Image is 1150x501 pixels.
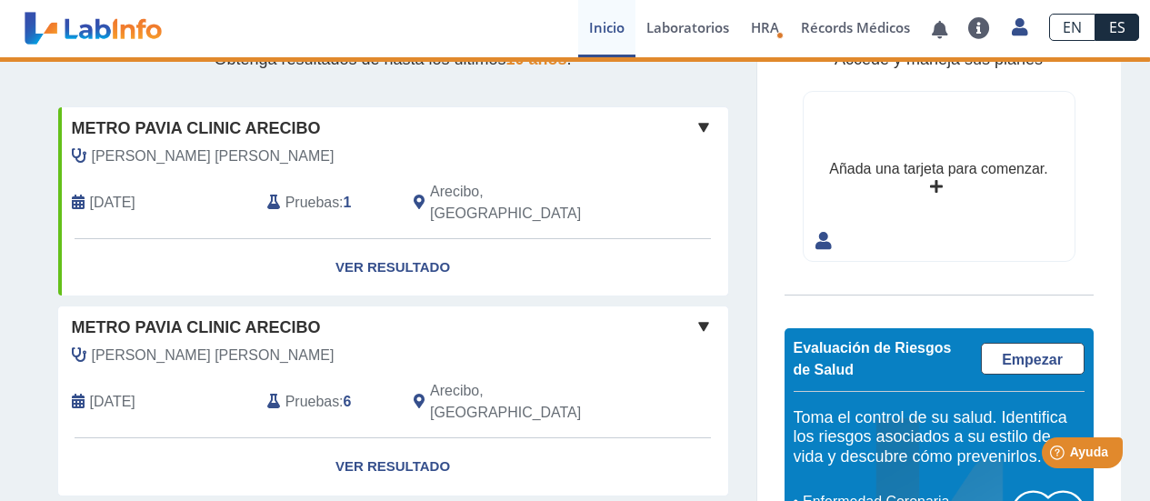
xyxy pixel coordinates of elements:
[90,391,135,413] span: 2024-05-17
[72,316,321,340] span: Metro Pavia Clinic Arecibo
[344,195,352,210] b: 1
[988,430,1130,481] iframe: Help widget launcher
[430,181,631,225] span: Arecibo, PR
[92,345,335,366] span: Ramos Sanchez, Rebecca
[344,394,352,409] b: 6
[58,239,728,296] a: Ver Resultado
[794,340,952,377] span: Evaluación de Riesgos de Salud
[1002,352,1063,367] span: Empezar
[214,50,571,68] span: Obtenga resultados de hasta los últimos .
[835,50,1043,68] span: Accede y maneja sus planes
[285,391,339,413] span: Pruebas
[90,192,135,214] span: 2025-09-25
[285,192,339,214] span: Pruebas
[254,380,400,424] div: :
[829,158,1047,180] div: Añada una tarjeta para comenzar.
[751,18,779,36] span: HRA
[72,116,321,141] span: Metro Pavia Clinic Arecibo
[92,145,335,167] span: Ramos Sanchez, Rebecca
[1095,14,1139,41] a: ES
[506,50,567,68] span: 10 años
[430,380,631,424] span: Arecibo, PR
[794,408,1085,467] h5: Toma el control de su salud. Identifica los riesgos asociados a su estilo de vida y descubre cómo...
[254,181,400,225] div: :
[58,438,728,496] a: Ver Resultado
[1049,14,1095,41] a: EN
[981,343,1085,375] a: Empezar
